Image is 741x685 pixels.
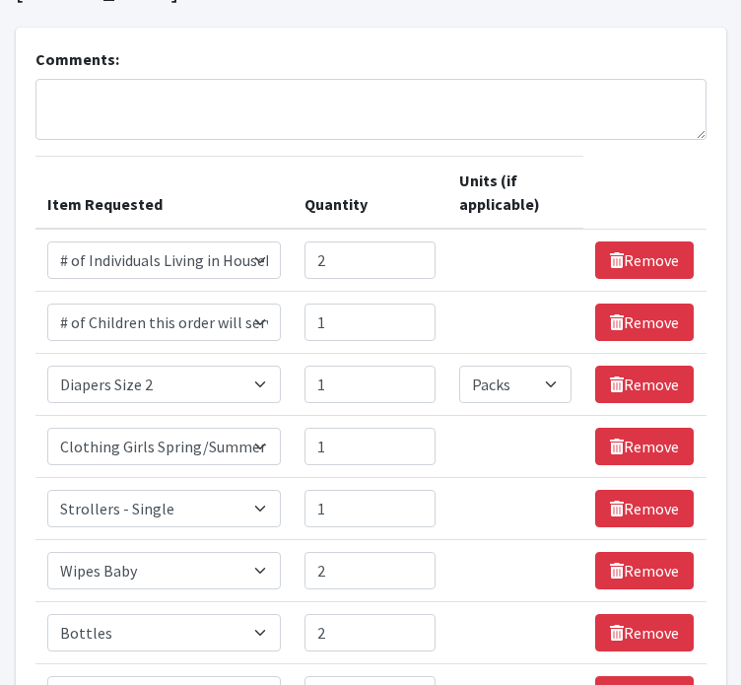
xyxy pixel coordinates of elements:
a: Remove [595,241,694,279]
label: Comments: [35,47,119,71]
a: Remove [595,614,694,651]
th: Units (if applicable) [447,157,583,230]
th: Item Requested [35,157,294,230]
a: Remove [595,366,694,403]
a: Remove [595,304,694,341]
th: Quantity [293,157,447,230]
a: Remove [595,490,694,527]
a: Remove [595,428,694,465]
a: Remove [595,552,694,589]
